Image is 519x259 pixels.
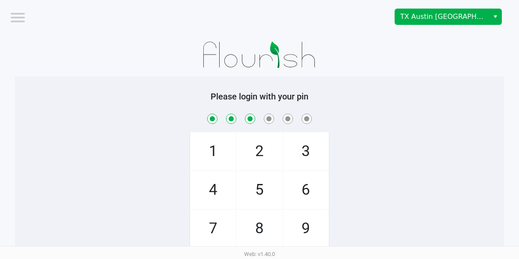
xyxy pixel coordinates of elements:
[244,251,275,257] span: Web: v1.40.0
[283,171,329,209] span: 6
[400,12,484,22] span: TX Austin [GEOGRAPHIC_DATA]
[190,133,236,170] span: 1
[21,91,498,102] h5: Please login with your pin
[237,210,282,247] span: 8
[190,210,236,247] span: 7
[283,210,329,247] span: 9
[489,9,501,24] button: Select
[237,133,282,170] span: 2
[237,171,282,209] span: 5
[190,171,236,209] span: 4
[283,133,329,170] span: 3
